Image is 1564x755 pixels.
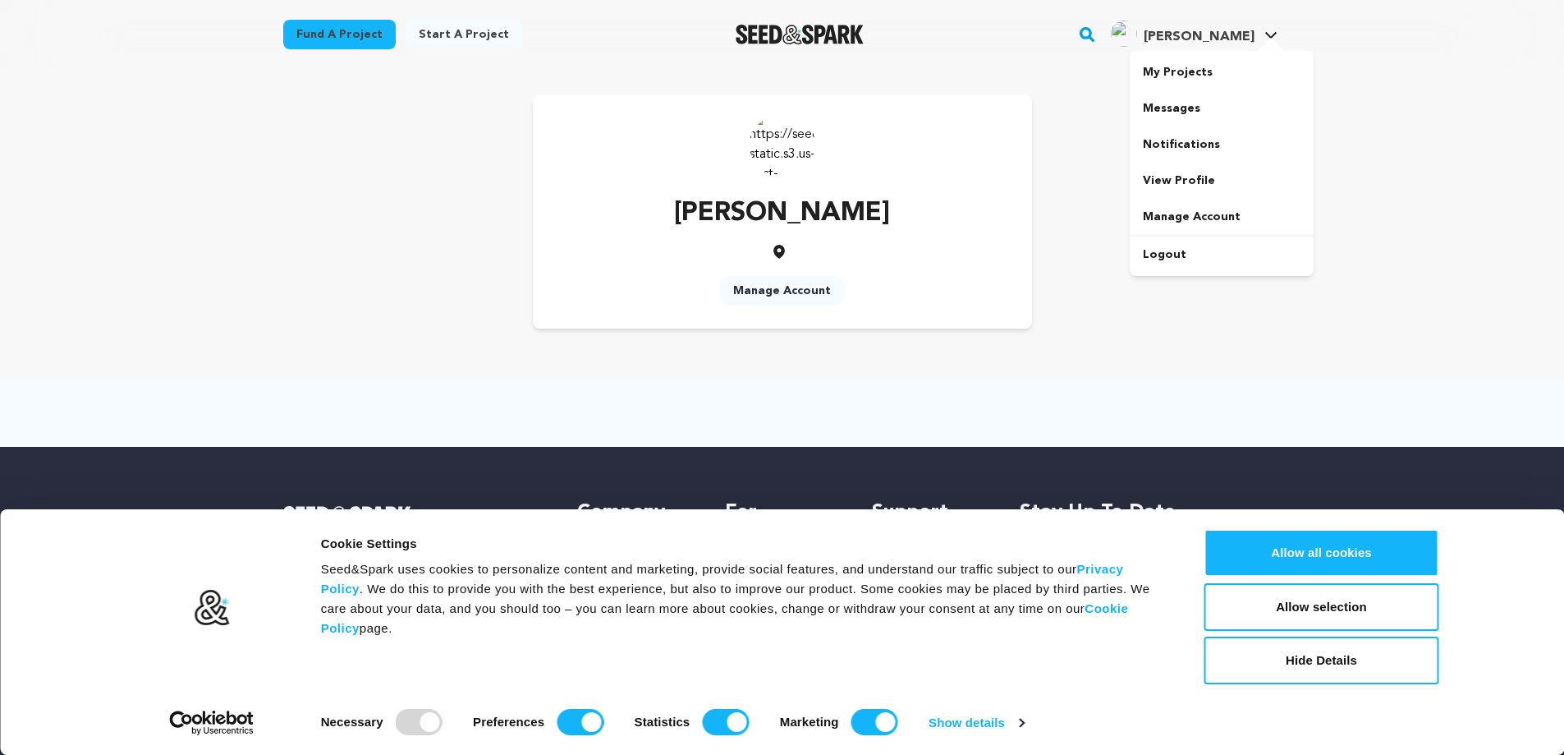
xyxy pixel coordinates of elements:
[321,534,1167,554] div: Cookie Settings
[1130,127,1314,163] a: Notifications
[193,589,230,627] img: logo
[321,715,383,729] strong: Necessary
[1130,54,1314,90] a: My Projects
[473,715,544,729] strong: Preferences
[283,506,412,526] img: Seed&Spark Logo
[320,702,321,703] legend: Consent Selection
[725,499,839,552] h5: For Creators
[1020,499,1282,526] h5: Stay up to date
[720,276,844,306] a: Manage Account
[635,715,690,729] strong: Statistics
[1130,199,1314,235] a: Manage Account
[406,20,522,49] a: Start a project
[736,25,865,44] a: Seed&Spark Homepage
[140,711,283,735] a: Usercentrics Cookiebot - opens in a new window
[1144,30,1254,44] span: [PERSON_NAME]
[1204,583,1439,631] button: Allow selection
[1130,90,1314,127] a: Messages
[283,20,396,49] a: Fund a project
[283,506,545,526] a: Seed&Spark Homepage
[736,25,865,44] img: Seed&Spark Logo Dark Mode
[750,112,815,177] img: https://seedandspark-static.s3.us-east-2.amazonaws.com/images/User/002/310/670/medium/ACg8ocKd3Bt...
[780,715,839,729] strong: Marketing
[872,499,986,526] h5: Support
[674,194,890,233] p: [PERSON_NAME]
[929,711,1024,735] a: Show details
[577,499,691,526] h5: Company
[1111,21,1254,47] div: gyan k.'s Profile
[1204,637,1439,684] button: Hide Details
[1204,529,1439,577] button: Allow all cookies
[1130,237,1314,273] a: Logout
[1108,17,1281,52] span: gyan k.'s Profile
[1111,21,1137,47] img: ACg8ocKd3Btc2jabK7L62Z2PDITGw31bDxgBlR1tXlxqBFnd8trjXw=s96-c
[1108,17,1281,47] a: gyan k.'s Profile
[1130,163,1314,199] a: View Profile
[321,559,1167,638] div: Seed&Spark uses cookies to personalize content and marketing, provide social features, and unders...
